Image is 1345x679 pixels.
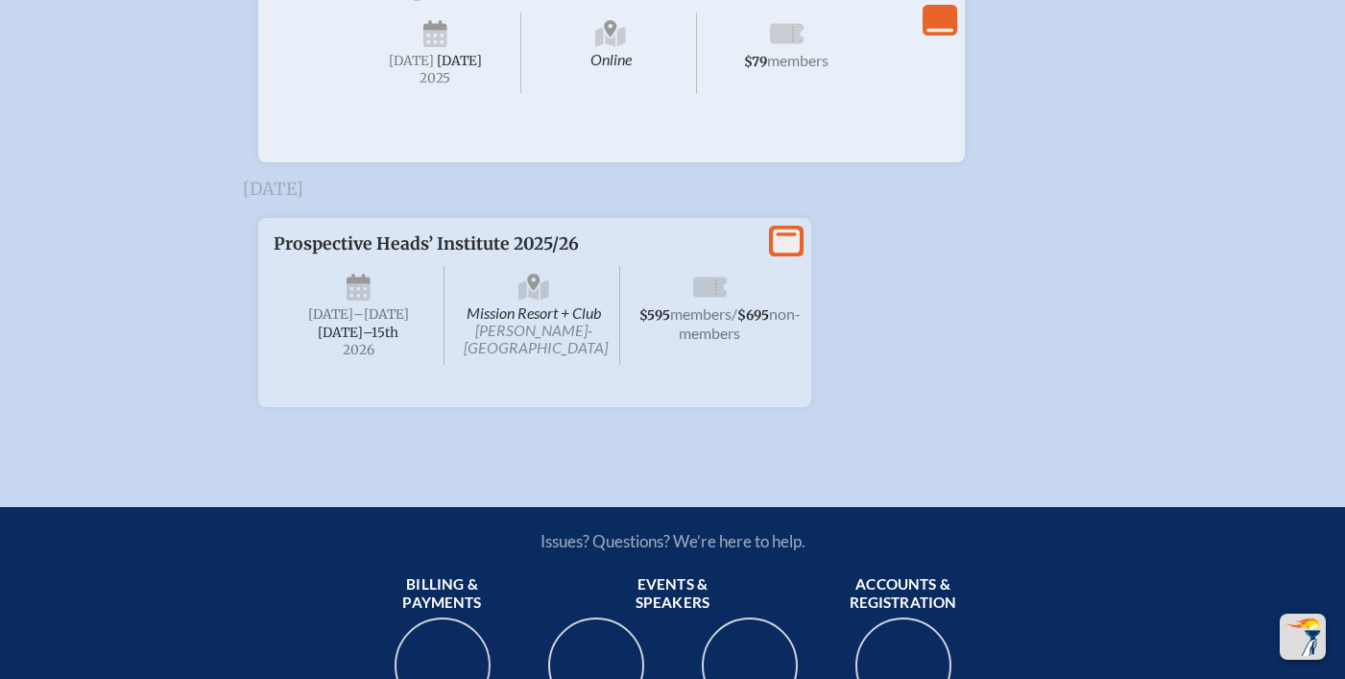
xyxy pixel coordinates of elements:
span: / [732,304,737,323]
span: members [670,304,732,323]
span: non-members [679,304,801,342]
span: 2025 [366,71,506,85]
button: Scroll Top [1280,614,1326,660]
span: members [767,51,829,69]
p: Prospective Heads’ Institute 2025/26 [274,233,757,255]
span: Online [525,12,697,93]
span: [DATE] [389,53,434,69]
img: To the top [1284,618,1322,656]
span: [DATE]–⁠15th [318,325,398,341]
span: Mission Resort + Club [448,266,620,365]
span: $79 [744,54,767,70]
span: Accounts & registration [834,575,973,614]
span: Events & speakers [604,575,742,614]
span: $695 [737,307,769,324]
span: Billing & payments [373,575,512,614]
span: [DATE] [437,53,482,69]
span: –[DATE] [353,306,409,323]
span: [DATE] [308,306,353,323]
p: Issues? Questions? We’re here to help. [335,531,1011,551]
span: $595 [639,307,670,324]
span: [PERSON_NAME]-[GEOGRAPHIC_DATA] [464,321,608,356]
span: 2026 [289,343,429,357]
h3: [DATE] [243,180,1103,199]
